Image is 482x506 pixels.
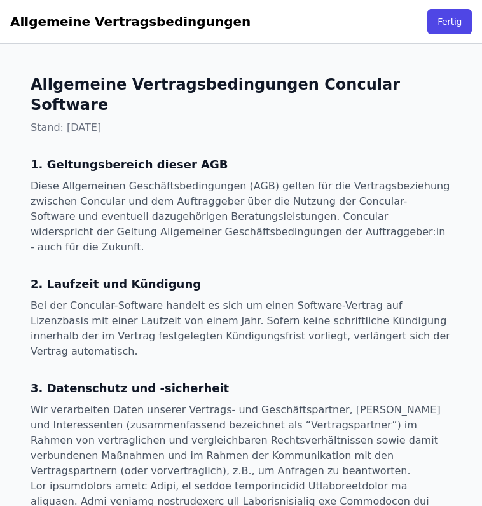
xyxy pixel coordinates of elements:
button: Fertig [427,9,472,34]
div: 3. Datenschutz und -sicherheit [31,379,451,402]
div: 2. Laufzeit und Kündigung [31,275,451,298]
div: Allgemeine Vertragsbedingungen [10,13,251,31]
div: Allgemeine Vertragsbedingungen Concular Software [31,74,451,120]
div: 1. Geltungsbereich dieser AGB [31,156,451,179]
p: Bei der Concular-Software handelt es sich um einen Software-Vertrag auf Lizenzbasis mit einer Lau... [31,298,451,359]
div: Stand: [DATE] [31,120,451,135]
p: Wir verarbeiten Daten unserer Vertrags- und Geschäftspartner, [PERSON_NAME] und Interessenten (zu... [31,402,451,479]
p: Diese Allgemeinen Geschäftsbedingungen (AGB) gelten für die Vertragsbeziehung zwischen Concular u... [31,179,451,255]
